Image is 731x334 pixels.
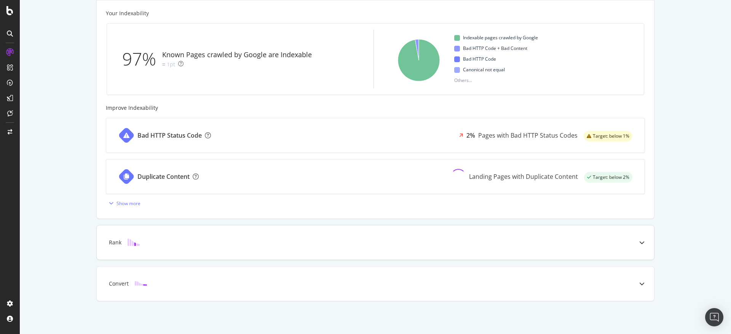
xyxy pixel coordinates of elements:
[162,50,312,60] div: Known Pages crawled by Google are Indexable
[137,131,202,140] div: Bad HTTP Status Code
[109,239,121,246] div: Rank
[463,33,538,42] span: Indexable pages crawled by Google
[106,10,149,17] div: Your Indexability
[395,30,442,88] svg: A chart.
[117,200,140,207] div: Show more
[167,61,175,68] div: 1pt
[463,65,505,74] span: Canonical not equal
[466,131,475,140] div: 2%
[593,134,629,138] span: Target: below 1%
[109,280,129,287] div: Convert
[451,76,475,85] span: Others...
[106,104,645,112] div: Improve Indexability
[162,63,165,66] img: Equal
[122,47,162,72] div: 97%
[469,172,578,181] div: Landing Pages with Duplicate Content
[137,172,190,181] div: Duplicate Content
[128,239,140,246] img: block-icon
[106,118,645,153] a: Bad HTTP Status Code2%Pages with Bad HTTP Status Codeswarning label
[135,280,147,287] img: block-icon
[593,175,629,180] span: Target: below 2%
[463,55,496,64] span: Bad HTTP Code
[705,308,723,326] div: Open Intercom Messenger
[584,172,632,183] div: success label
[478,131,578,140] div: Pages with Bad HTTP Status Codes
[463,44,527,53] span: Bad HTTP Code + Bad Content
[106,159,645,194] a: Duplicate ContentLanding Pages with Duplicate Contentsuccess label
[584,131,632,141] div: warning label
[106,197,140,209] button: Show more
